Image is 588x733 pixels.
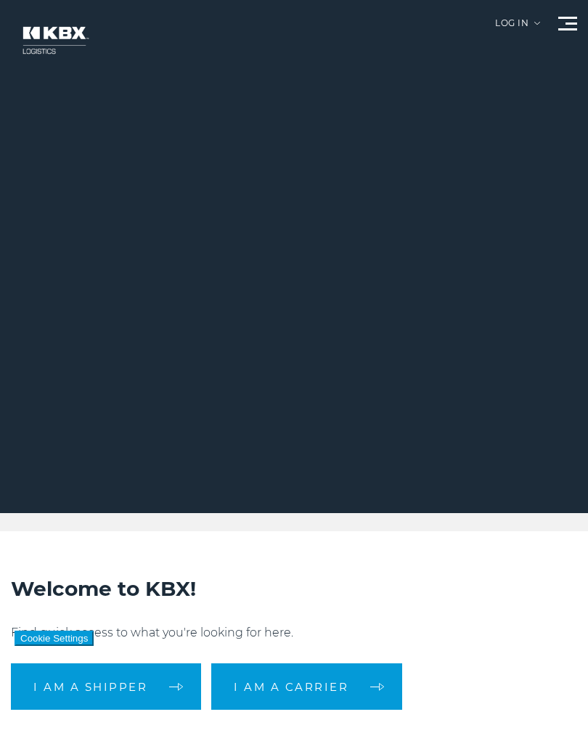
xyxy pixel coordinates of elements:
[534,22,540,25] img: arrow
[15,631,94,646] button: Cookie Settings
[211,663,402,710] a: I am a carrier arrow arrow
[11,663,201,710] a: I am a shipper arrow arrow
[495,19,540,38] div: Log in
[11,624,577,642] p: Find quick access to what you're looking for here.
[234,681,348,692] span: I am a carrier
[33,681,147,692] span: I am a shipper
[11,15,98,66] img: kbx logo
[11,575,577,602] h2: Welcome to KBX!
